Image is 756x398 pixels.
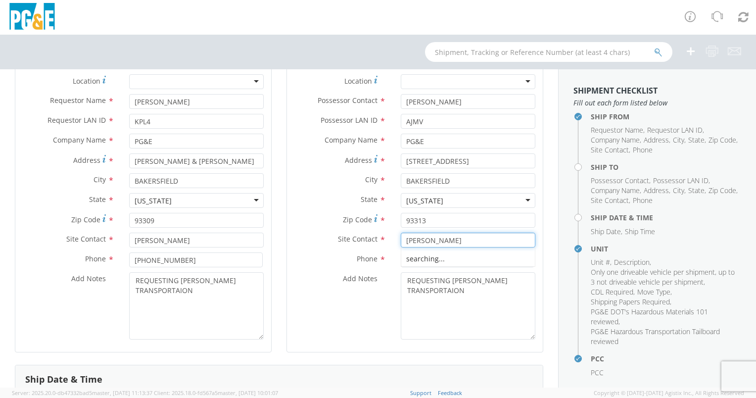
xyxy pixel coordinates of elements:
span: City [94,175,106,184]
span: Move Type [637,287,670,297]
span: Client: 2025.18.0-fd567a5 [154,389,278,397]
li: , [591,307,739,327]
li: , [591,267,739,287]
span: Address [73,155,100,165]
span: Fill out each form listed below [573,98,741,108]
strong: Shipment Checklist [573,85,658,96]
span: State [688,186,705,195]
li: , [637,287,672,297]
span: Requestor Name [591,125,643,135]
span: Shipping Papers Required [591,297,670,306]
span: Zip Code [709,186,736,195]
a: Support [410,389,431,397]
span: PCC [591,368,604,377]
li: , [591,257,612,267]
li: , [673,186,686,196]
span: Site Contact [591,196,629,205]
li: , [644,135,670,145]
h4: PCC [591,355,741,362]
div: [US_STATE] [135,196,172,206]
li: , [591,135,641,145]
h4: Unit [591,245,741,252]
li: , [614,257,651,267]
span: Site Contact [338,234,378,244]
li: , [709,135,738,145]
span: Possessor Contact [591,176,649,185]
span: Company Name [53,135,106,145]
span: Requestor Name [50,96,106,105]
li: , [673,135,686,145]
span: State [688,135,705,145]
span: Zip Code [71,215,100,224]
span: Location [344,76,372,86]
li: , [688,135,706,145]
span: State [89,195,106,204]
li: , [709,186,738,196]
span: Company Name [325,135,378,145]
li: , [591,125,645,135]
li: , [688,186,706,196]
h4: Ship To [591,163,741,171]
span: Site Contact [591,145,629,154]
span: Address [644,186,669,195]
span: Location [73,76,100,86]
a: Feedback [438,389,462,397]
span: Possessor LAN ID [653,176,709,185]
span: City [673,135,684,145]
span: Company Name [591,135,640,145]
span: Phone [633,196,653,205]
span: PG&E DOT's Hazardous Materials 101 reviewed [591,307,708,326]
li: , [644,186,670,196]
li: , [591,227,622,237]
span: Server: 2025.20.0-db47332bad5 [12,389,152,397]
span: Unit # [591,257,610,267]
span: master, [DATE] 10:01:07 [218,389,278,397]
span: Possessor Contact [318,96,378,105]
span: Add Notes [343,274,378,283]
span: Description [614,257,650,267]
li: , [591,287,635,297]
span: Phone [357,254,378,263]
span: Requestor LAN ID [647,125,703,135]
span: Site Contact [66,234,106,244]
li: , [591,186,641,196]
span: City [673,186,684,195]
span: Phone [85,254,106,263]
img: pge-logo-06675f144f4cfa6a6814.png [7,3,57,32]
span: Possessor LAN ID [321,115,378,125]
span: Address [345,155,372,165]
h3: Ship Date & Time [25,375,102,385]
span: City [365,175,378,184]
span: Only one driveable vehicle per shipment, up to 3 not driveable vehicle per shipment [591,267,735,287]
li: , [591,196,630,205]
span: Phone [633,145,653,154]
span: Ship Date [591,227,621,236]
li: , [591,176,651,186]
span: Copyright © [DATE]-[DATE] Agistix Inc., All Rights Reserved [594,389,744,397]
span: CDL Required [591,287,633,297]
span: Zip Code [343,215,372,224]
h4: Ship From [591,113,741,120]
span: Address [644,135,669,145]
span: PG&E Hazardous Transportation Tailboard reviewed [591,327,720,346]
h4: Ship Date & Time [591,214,741,221]
div: searching... [401,251,535,266]
span: master, [DATE] 11:13:37 [92,389,152,397]
span: Requestor LAN ID [47,115,106,125]
li: , [653,176,710,186]
span: Company Name [591,186,640,195]
li: , [647,125,704,135]
span: Add Notes [71,274,106,283]
span: State [361,195,378,204]
span: Zip Code [709,135,736,145]
li: , [591,297,671,307]
span: Ship Time [625,227,655,236]
div: [US_STATE] [406,196,443,206]
input: Shipment, Tracking or Reference Number (at least 4 chars) [425,42,672,62]
li: , [591,145,630,155]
